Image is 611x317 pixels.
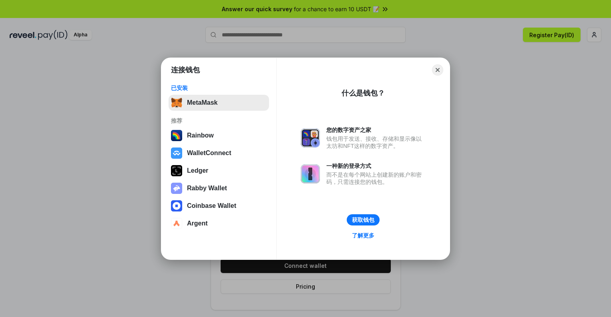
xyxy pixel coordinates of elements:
div: 推荐 [171,117,267,124]
button: Ledger [169,163,269,179]
div: WalletConnect [187,150,231,157]
div: 已安装 [171,84,267,92]
img: svg+xml,%3Csvg%20width%3D%2228%22%20height%3D%2228%22%20viewBox%3D%220%200%2028%2028%22%20fill%3D... [171,200,182,211]
img: svg+xml,%3Csvg%20width%3D%2228%22%20height%3D%2228%22%20viewBox%3D%220%200%2028%2028%22%20fill%3D... [171,218,182,229]
button: WalletConnect [169,145,269,161]
img: svg+xml,%3Csvg%20width%3D%22120%22%20height%3D%22120%22%20viewBox%3D%220%200%20120%20120%22%20fil... [171,130,182,141]
div: Argent [187,220,208,227]
a: 了解更多 [347,230,379,241]
h1: 连接钱包 [171,65,200,75]
div: 您的数字资产之家 [326,126,426,134]
img: svg+xml,%3Csvg%20width%3D%2228%22%20height%3D%2228%22%20viewBox%3D%220%200%2028%2028%22%20fill%3D... [171,148,182,159]
button: Argent [169,215,269,231]
div: 而不是在每个网站上创建新的账户和密码，只需连接您的钱包。 [326,171,426,185]
div: Rabby Wallet [187,185,227,192]
button: Rainbow [169,128,269,144]
div: Coinbase Wallet [187,202,236,209]
div: 获取钱包 [352,216,374,223]
img: svg+xml,%3Csvg%20xmlns%3D%22http%3A%2F%2Fwww.w3.org%2F2000%2Fsvg%22%20fill%3D%22none%22%20viewBox... [171,183,182,194]
div: Rainbow [187,132,214,139]
div: 钱包用于发送、接收、存储和显示像以太坊和NFT这样的数字资产。 [326,135,426,150]
div: 一种新的登录方式 [326,162,426,169]
div: 了解更多 [352,232,374,239]
button: Rabby Wallet [169,180,269,196]
img: svg+xml,%3Csvg%20fill%3D%22none%22%20height%3D%2233%22%20viewBox%3D%220%200%2035%2033%22%20width%... [171,97,182,108]
button: MetaMask [169,95,269,111]
img: svg+xml,%3Csvg%20xmlns%3D%22http%3A%2F%2Fwww.w3.org%2F2000%2Fsvg%22%20width%3D%2228%22%20height%3... [171,165,182,176]
div: 什么是钱包？ [342,88,385,98]
div: Ledger [187,167,208,174]
button: Close [432,64,443,76]
button: Coinbase Wallet [169,198,269,214]
img: svg+xml,%3Csvg%20xmlns%3D%22http%3A%2F%2Fwww.w3.org%2F2000%2Fsvg%22%20fill%3D%22none%22%20viewBox... [301,128,320,148]
button: 获取钱包 [347,214,380,225]
img: svg+xml,%3Csvg%20xmlns%3D%22http%3A%2F%2Fwww.w3.org%2F2000%2Fsvg%22%20fill%3D%22none%22%20viewBox... [301,164,320,183]
div: MetaMask [187,99,217,106]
